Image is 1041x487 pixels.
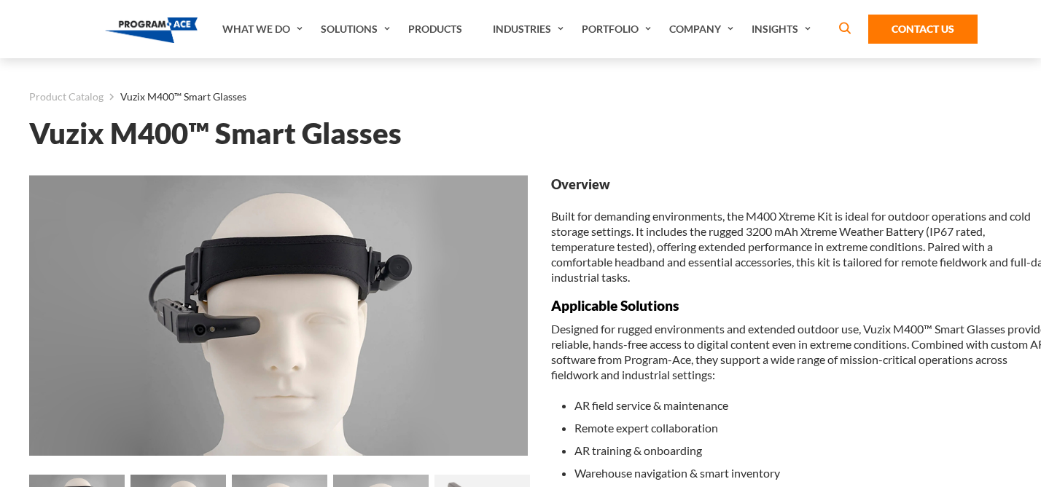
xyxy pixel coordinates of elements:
[868,15,978,44] a: Contact Us
[29,87,104,106] a: Product Catalog
[29,175,528,456] img: Vuzix M400™ Smart Glasses - Preview 0
[105,17,198,43] img: Program-Ace
[104,87,246,106] li: Vuzix M400™ Smart Glasses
